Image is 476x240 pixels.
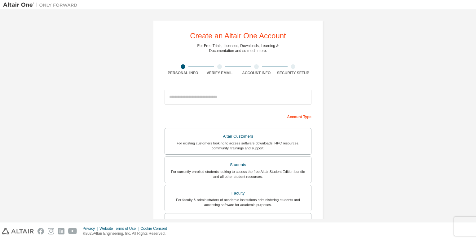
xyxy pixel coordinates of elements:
[165,111,311,121] div: Account Type
[83,231,171,236] p: © 2025 Altair Engineering, Inc. All Rights Reserved.
[201,71,238,75] div: Verify Email
[169,141,307,151] div: For existing customers looking to access software downloads, HPC resources, community, trainings ...
[48,228,54,234] img: instagram.svg
[197,43,279,53] div: For Free Trials, Licenses, Downloads, Learning & Documentation and so much more.
[140,226,170,231] div: Cookie Consent
[83,226,99,231] div: Privacy
[169,132,307,141] div: Altair Customers
[169,161,307,169] div: Students
[68,228,77,234] img: youtube.svg
[169,169,307,179] div: For currently enrolled students looking to access the free Altair Student Edition bundle and all ...
[2,228,34,234] img: altair_logo.svg
[275,71,312,75] div: Security Setup
[37,228,44,234] img: facebook.svg
[3,2,81,8] img: Altair One
[165,71,201,75] div: Personal Info
[58,228,64,234] img: linkedin.svg
[99,226,140,231] div: Website Terms of Use
[169,189,307,198] div: Faculty
[169,217,307,226] div: Everyone else
[169,197,307,207] div: For faculty & administrators of academic institutions administering students and accessing softwa...
[238,71,275,75] div: Account Info
[190,32,286,40] div: Create an Altair One Account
